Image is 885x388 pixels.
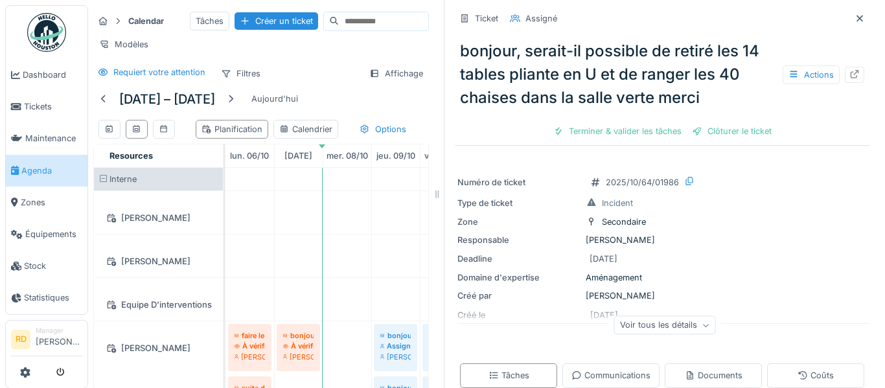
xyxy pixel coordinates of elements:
div: Assigné [380,341,411,351]
span: Resources [109,151,153,161]
div: Equipe D'interventions [102,297,215,313]
span: Maintenance [25,132,82,144]
a: 10 octobre 2025 [421,147,467,165]
div: Aménagement [457,271,867,284]
span: Interne [109,174,137,184]
h5: [DATE] – [DATE] [119,91,215,107]
a: Stock [6,250,87,282]
div: Créer un ticket [235,12,318,30]
div: Actions [783,65,840,84]
a: Zones [6,187,87,218]
div: Voir tous les détails [614,316,716,335]
div: Ticket [475,12,498,25]
div: Coûts [798,369,834,382]
div: Options [354,120,412,139]
div: [PERSON_NAME] [457,234,867,246]
div: Planification [201,123,262,135]
div: À vérifier [235,341,265,351]
div: bonjour, serait-il possible de peindre des 2 cotés les nouvelles portes du petit local menuiserie [380,330,411,341]
span: Stock [24,260,82,272]
span: Tickets [24,100,82,113]
div: faire le tour du papier photocopie amicale salle des profs secondaire et primaire [235,330,265,341]
div: [PERSON_NAME] [102,340,215,356]
div: Tâches [190,12,229,30]
span: Agenda [21,165,82,177]
li: [PERSON_NAME] [36,326,82,354]
a: Équipements [6,218,87,250]
div: Tâches [488,369,529,382]
div: bonjour,serait-il de finalisé la peinture des murs et plafond dans le petit local menuiserie merci [283,330,314,341]
div: Type de ticket [457,197,580,209]
div: Communications [571,369,650,382]
div: Numéro de ticket [457,176,580,188]
strong: Calendar [123,15,169,27]
div: bonjour, serait-il possible de retiré les 14 tables pliante en U et de ranger les 40 chaises dans... [455,34,869,115]
div: [PERSON_NAME] [102,210,215,226]
div: Assigné [525,12,557,25]
div: [PERSON_NAME] [457,290,867,302]
div: Aujourd'hui [246,90,303,108]
div: [PERSON_NAME] [235,352,265,362]
span: Zones [21,196,82,209]
div: Créé par [457,290,580,302]
a: Maintenance [6,122,87,154]
a: Tickets [6,91,87,122]
a: RD Manager[PERSON_NAME] [11,326,82,357]
div: Zone [457,216,580,228]
a: 6 octobre 2025 [227,147,272,165]
span: Dashboard [23,69,82,81]
div: Documents [685,369,742,382]
a: 7 octobre 2025 [281,147,316,165]
div: Filtres [215,64,266,83]
div: Modèles [93,35,154,54]
span: Statistiques [24,291,82,304]
a: 8 octobre 2025 [323,147,371,165]
div: Incident [602,197,633,209]
div: Domaine d'expertise [457,271,580,284]
span: Équipements [25,228,82,240]
div: Manager [36,326,82,336]
img: Badge_color-CXgf-gQk.svg [27,13,66,52]
div: Deadline [457,253,580,265]
div: Clôturer le ticket [687,122,777,140]
div: 2025/10/64/01986 [606,176,679,188]
a: Dashboard [6,59,87,91]
div: Requiert votre attention [113,66,205,78]
div: [DATE] [590,253,617,265]
div: [PERSON_NAME] [380,352,411,362]
div: Calendrier [279,123,332,135]
div: [PERSON_NAME] [102,253,215,269]
div: Terminer & valider les tâches [548,122,687,140]
div: Responsable [457,234,580,246]
div: Secondaire [602,216,646,228]
a: Agenda [6,155,87,187]
li: RD [11,330,30,349]
a: Statistiques [6,282,87,314]
div: [PERSON_NAME] [283,352,314,362]
a: 9 octobre 2025 [373,147,419,165]
div: À vérifier [283,341,314,351]
div: Affichage [363,64,429,83]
